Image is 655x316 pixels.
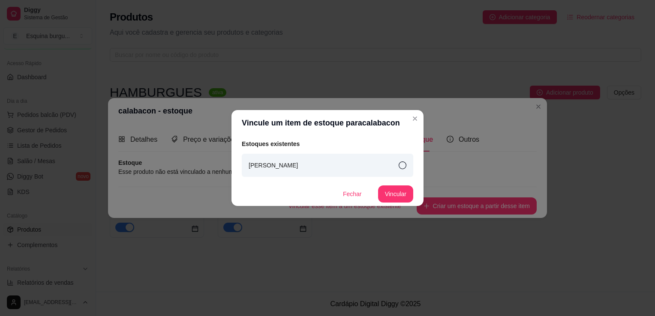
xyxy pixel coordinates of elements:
[231,110,424,136] header: Vincule um item de estoque para calabacon
[408,112,422,125] button: Close
[249,161,298,170] article: [PERSON_NAME]
[242,139,413,149] article: Estoques existentes
[378,185,413,203] button: Vincular
[335,185,370,203] button: Fechar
